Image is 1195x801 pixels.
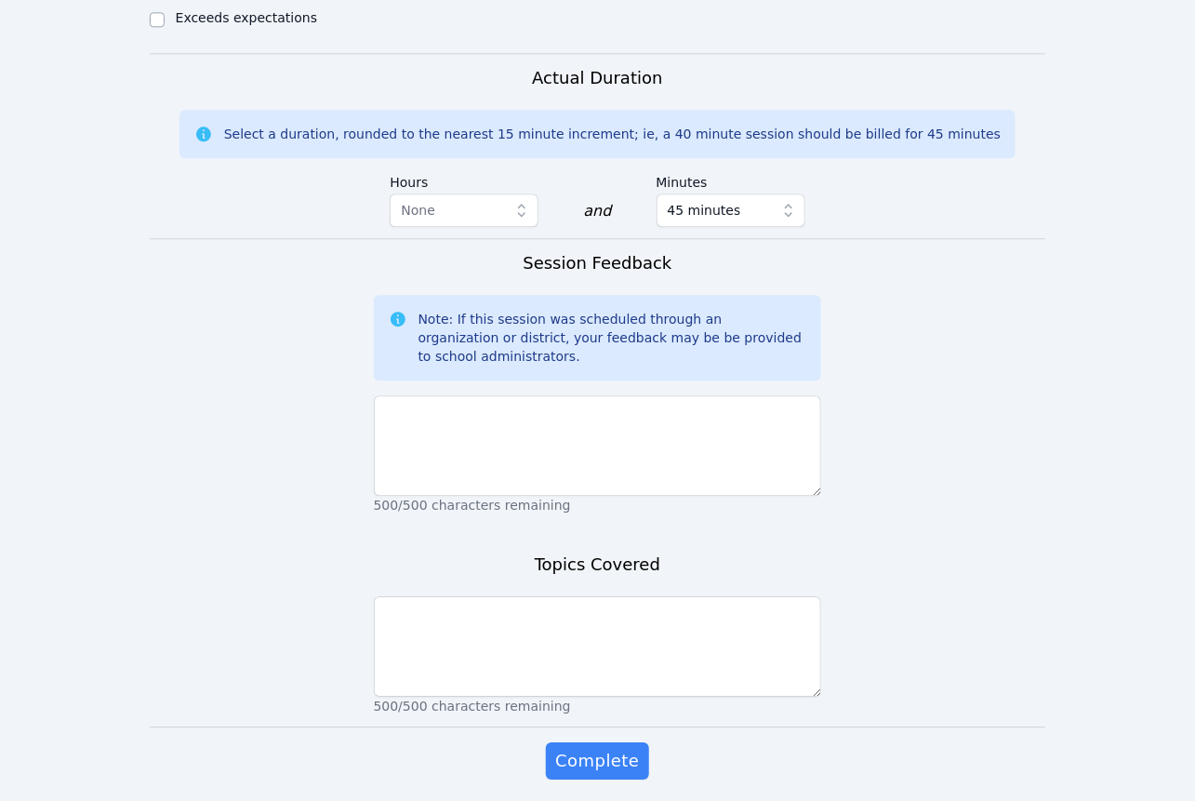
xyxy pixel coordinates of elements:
label: Hours [390,166,538,194]
div: Note: If this session was scheduled through an organization or district, your feedback may be be ... [418,310,807,366]
p: 500/500 characters remaining [374,697,822,715]
h3: Session Feedback [523,250,671,276]
div: and [583,200,611,222]
button: 45 minutes [657,194,805,227]
div: Select a duration, rounded to the nearest 15 minute increment; ie, a 40 minute session should be ... [224,125,1001,143]
p: 500/500 characters remaining [374,496,822,514]
span: None [401,203,435,218]
button: None [390,194,538,227]
span: Complete [555,748,639,774]
button: Complete [546,742,648,780]
span: 45 minutes [668,199,741,221]
h3: Actual Duration [532,65,662,91]
label: Minutes [657,166,805,194]
label: Exceeds expectations [176,10,317,25]
h3: Topics Covered [535,552,660,578]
